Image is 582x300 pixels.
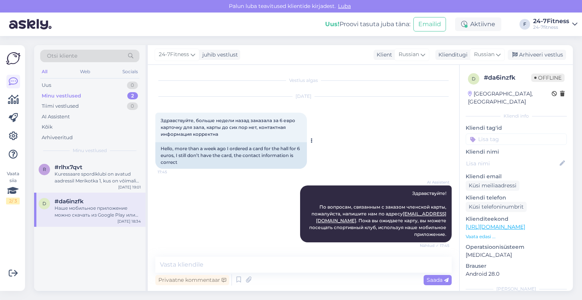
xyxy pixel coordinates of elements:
[474,50,494,59] span: Russian
[6,170,20,204] div: Vaata siia
[466,243,567,251] p: Operatsioonisüsteem
[399,50,419,59] span: Russian
[55,164,82,171] span: #rlhx7qvt
[161,118,296,137] span: Здравствуйте, больше недели назад заказала за 6 евро карточку для зала, карты до сих пор нет, кон...
[466,233,567,240] p: Vaata edasi ...
[159,50,189,59] span: 24-7Fitness
[466,181,519,191] div: Küsi meiliaadressi
[466,202,527,212] div: Küsi telefoninumbrit
[508,50,566,60] div: Arhiveeri vestlus
[42,82,51,89] div: Uus
[455,17,501,31] div: Aktiivne
[466,215,567,223] p: Klienditeekond
[42,113,70,121] div: AI Assistent
[374,51,392,59] div: Klient
[55,198,84,205] span: #da6inzfk
[531,74,565,82] span: Offline
[466,262,567,270] p: Brauser
[42,92,81,100] div: Minu vestlused
[127,102,138,110] div: 0
[533,18,577,30] a: 24-7Fitness24-7fitness
[325,20,410,29] div: Proovi tasuta juba täna:
[47,52,77,60] span: Otsi kliente
[336,3,353,9] span: Luba
[466,113,567,119] div: Kliendi info
[466,251,567,259] p: [MEDICAL_DATA]
[420,243,449,248] span: Nähtud ✓ 17:45
[435,51,468,59] div: Klienditugi
[121,67,139,77] div: Socials
[155,275,229,285] div: Privaatne kommentaar
[73,147,107,154] span: Minu vestlused
[43,166,46,172] span: r
[413,17,446,31] button: Emailid
[466,194,567,202] p: Kliendi telefon
[40,67,49,77] div: All
[199,51,238,59] div: juhib vestlust
[533,18,569,24] div: 24-7Fitness
[466,124,567,132] p: Kliendi tag'id
[468,90,552,106] div: [GEOGRAPHIC_DATA], [GEOGRAPHIC_DATA]
[42,201,46,206] span: d
[325,20,339,28] b: Uus!
[155,93,452,100] div: [DATE]
[155,77,452,84] div: Vestlus algas
[118,184,141,190] div: [DATE] 19:01
[466,270,567,278] p: Android 28.0
[117,218,141,224] div: [DATE] 18:34
[466,134,567,145] input: Lisa tag
[158,169,186,175] span: 17:45
[472,76,476,82] span: d
[309,190,447,237] span: Здравствуйте! По вопросам, связанным с заказом членской карты, пожалуйста, напишите нам по адресу...
[6,198,20,204] div: 2 / 3
[55,171,141,184] div: Kuressaare spordiklubi on avatud aadressil Merikotka 1, kus on võimalik treenida 24/7
[55,205,141,218] div: Наше мобильное приложение можно скачать из Google Play или App Store. Введите [DOMAIN_NAME] в пои...
[466,173,567,181] p: Kliendi email
[78,67,92,77] div: Web
[484,73,531,82] div: # da6inzfk
[466,159,558,168] input: Lisa nimi
[421,179,449,185] span: AI Assistent
[42,102,79,110] div: Tiimi vestlused
[127,82,138,89] div: 0
[427,276,449,283] span: Saada
[42,123,53,131] div: Kõik
[466,286,567,292] div: [PERSON_NAME]
[466,223,525,230] a: [URL][DOMAIN_NAME]
[6,51,20,66] img: Askly Logo
[519,19,530,30] div: F
[466,148,567,156] p: Kliendi nimi
[127,92,138,100] div: 2
[155,142,307,169] div: Hello, more than a week ago I ordered a card for the hall for 6 euros, I still don’t have the car...
[42,134,73,141] div: Arhiveeritud
[533,24,569,30] div: 24-7fitness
